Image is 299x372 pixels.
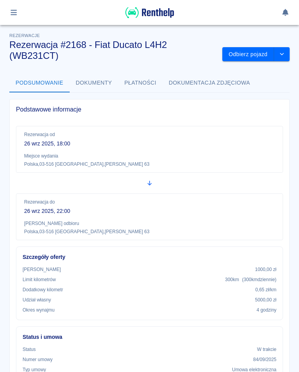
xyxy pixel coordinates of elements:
p: 26 wrz 2025, 22:00 [24,207,275,215]
h6: Status i umowa [23,333,276,341]
p: 5000,00 zł [255,296,276,303]
button: Płatności [118,74,163,92]
p: Rezerwacja od [24,131,275,138]
p: Numer umowy [23,356,53,363]
button: Odbierz pojazd [222,47,274,62]
p: 84/09/2025 [253,356,276,363]
p: Status [23,346,36,353]
span: Podstawowe informacje [16,106,283,113]
p: Miejsce wydania [24,152,275,159]
p: Dodatkowy kilometr [23,286,63,293]
p: Polska , 03-516 [GEOGRAPHIC_DATA] , [PERSON_NAME] 63 [24,229,275,235]
span: ( 300 km dziennie ) [242,277,276,282]
p: 26 wrz 2025, 18:00 [24,140,275,148]
button: drop-down [274,47,290,62]
p: 300 km [225,276,276,283]
p: Udział własny [23,296,51,303]
h3: Rezerwacja #2168 - Fiat Ducato L4H2 (WB231CT) [9,39,216,61]
button: Podsumowanie [9,74,70,92]
button: Dokumentacja zdjęciowa [163,74,257,92]
p: 4 godziny [257,306,276,314]
p: 0,65 zł /km [255,286,276,293]
span: Rezerwacje [9,33,40,38]
p: Polska , 03-516 [GEOGRAPHIC_DATA] , [PERSON_NAME] 63 [24,161,275,168]
img: Renthelp logo [125,6,174,19]
button: Dokumenty [70,74,118,92]
p: [PERSON_NAME] [23,266,61,273]
h6: Szczegóły oferty [23,253,276,261]
p: Limit kilometrów [23,276,56,283]
p: W trakcie [257,346,276,353]
p: Okres wynajmu [23,306,55,314]
p: [PERSON_NAME] odbioru [24,220,275,227]
p: 1000,00 zł [255,266,276,273]
a: Renthelp logo [125,14,174,21]
p: Rezerwacja do [24,198,275,205]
